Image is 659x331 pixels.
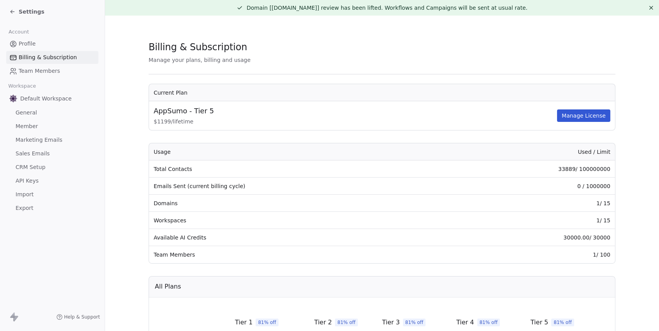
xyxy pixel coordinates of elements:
[403,319,426,326] span: 81% off
[6,202,98,215] a: Export
[6,134,98,146] a: Marketing Emails
[6,106,98,119] a: General
[16,190,33,199] span: Import
[16,136,62,144] span: Marketing Emails
[557,109,610,122] button: Manage License
[6,161,98,174] a: CRM Setup
[456,318,474,327] span: Tier 4
[16,109,37,117] span: General
[335,319,358,326] span: 81% off
[439,160,615,178] td: 33889 / 100000000
[6,174,98,187] a: API Keys
[9,8,44,16] a: Settings
[149,41,247,53] span: Billing & Subscription
[477,319,500,326] span: 81% off
[439,212,615,229] td: 1 / 15
[19,40,36,48] span: Profile
[6,147,98,160] a: Sales Emails
[19,8,44,16] span: Settings
[154,106,214,116] span: AppSumo - Tier 5
[9,95,17,102] img: Logo_Properly_Aligned.png
[149,246,439,263] td: Team Members
[16,122,38,130] span: Member
[19,53,77,62] span: Billing & Subscription
[155,282,181,291] span: All Plans
[314,318,332,327] span: Tier 2
[439,246,615,263] td: 1 / 100
[256,319,279,326] span: 81% off
[149,178,439,195] td: Emails Sent (current billing cycle)
[6,188,98,201] a: Import
[149,195,439,212] td: Domains
[439,178,615,195] td: 0 / 1000000
[149,143,439,160] th: Usage
[149,84,615,101] th: Current Plan
[235,318,252,327] span: Tier 1
[149,160,439,178] td: Total Contacts
[5,80,39,92] span: Workspace
[551,319,574,326] span: 81% off
[247,5,528,11] span: Domain [[DOMAIN_NAME]] review has been lifted. Workflows and Campaigns will be sent at usual rate.
[16,177,39,185] span: API Keys
[149,229,439,246] td: Available AI Credits
[154,118,556,125] span: $ 1199 / lifetime
[56,314,100,320] a: Help & Support
[6,37,98,50] a: Profile
[149,212,439,229] td: Workspaces
[16,163,46,171] span: CRM Setup
[16,204,33,212] span: Export
[149,57,251,63] span: Manage your plans, billing and usage
[16,150,50,158] span: Sales Emails
[439,143,615,160] th: Used / Limit
[531,318,548,327] span: Tier 5
[439,229,615,246] td: 30000.00 / 30000
[6,120,98,133] a: Member
[439,195,615,212] td: 1 / 15
[6,51,98,64] a: Billing & Subscription
[64,314,100,320] span: Help & Support
[20,95,72,102] span: Default Workspace
[5,26,32,38] span: Account
[6,65,98,77] a: Team Members
[382,318,400,327] span: Tier 3
[19,67,60,75] span: Team Members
